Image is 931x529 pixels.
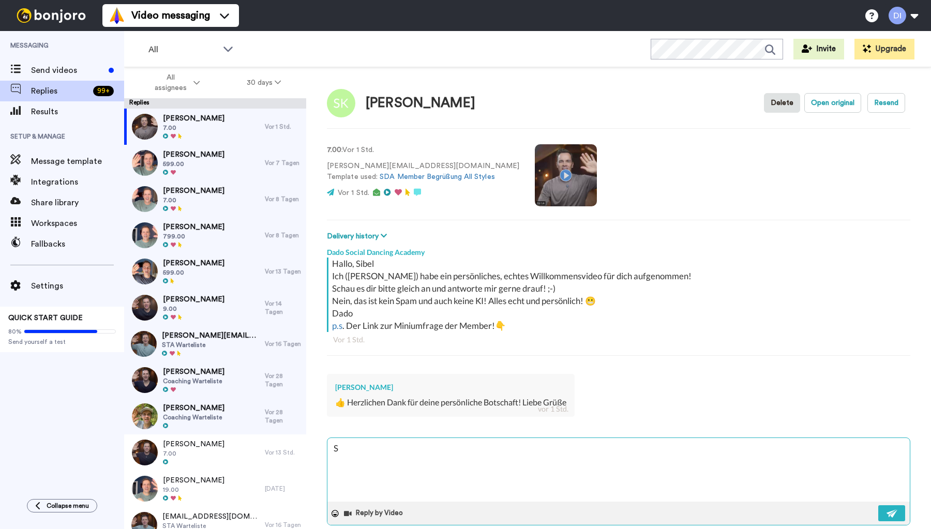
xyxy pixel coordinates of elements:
a: [PERSON_NAME]7.00Vor 1 Std. [124,109,306,145]
button: 30 days [223,73,305,92]
div: Hallo, Sibel Ich ([PERSON_NAME]) habe ein persönliches, echtes Willkommensvideo für dich aufgenom... [332,258,908,332]
span: Vor 1 Std. [338,189,369,197]
div: Vor 16 Tagen [265,340,301,348]
span: 599.00 [163,160,224,168]
div: Dado Social Dancing Academy [327,242,910,258]
a: [PERSON_NAME]9.00Vor 14 Tagen [124,290,306,326]
span: 19.00 [163,486,224,494]
span: Coaching Warteliste [163,413,224,421]
img: b4927d95-0ec0-406d-9fce-76c741461474-thumb.jpg [132,440,158,465]
button: Delete [764,93,800,113]
div: Vor 8 Tagen [265,195,301,203]
div: Vor 13 Std. [265,448,301,457]
img: 5975356e-ad93-4176-ae4e-20fe3da97637-thumb.jpg [132,367,158,393]
div: 👍 Herzlichen Dank für deine persönliche Botschaft! Liebe Grüße [335,397,566,409]
a: [PERSON_NAME]7.00Vor 13 Std. [124,434,306,471]
span: Settings [31,280,124,292]
button: Collapse menu [27,499,97,512]
a: [PERSON_NAME]Coaching WartelisteVor 28 Tagen [124,398,306,434]
a: [PERSON_NAME]799.00Vor 8 Tagen [124,217,306,253]
div: [PERSON_NAME] [335,382,566,392]
span: [PERSON_NAME] [163,475,224,486]
div: Vor 1 Std. [265,123,301,131]
div: Replies [124,98,306,109]
img: 0a5e0ed5-4776-469c-8ea4-968e8eb3817a-thumb.jpg [132,259,158,284]
img: bj-logo-header-white.svg [12,8,90,23]
span: [EMAIL_ADDRESS][DOMAIN_NAME] [162,511,260,522]
span: 7.00 [163,124,224,132]
p: : Vor 1 Std. [327,145,519,156]
button: All assignees [126,68,223,97]
div: Vor 16 Tagen [265,521,301,529]
p: [PERSON_NAME][EMAIL_ADDRESS][DOMAIN_NAME] Template used: [327,161,519,183]
span: Fallbacks [31,238,124,250]
span: Message template [31,155,124,168]
span: [PERSON_NAME][EMAIL_ADDRESS][DOMAIN_NAME] [162,330,260,341]
span: [PERSON_NAME] [163,439,224,449]
span: Coaching Warteliste [163,377,224,385]
button: Upgrade [854,39,914,59]
span: [PERSON_NAME] [163,113,224,124]
span: [PERSON_NAME] [163,149,224,160]
strong: 7.00 [327,146,341,154]
button: Resend [867,93,905,113]
img: 68d342a0-2cfb-471d-b5b0-5f61eb65d094-thumb.jpg [132,222,158,248]
div: Vor 8 Tagen [265,231,301,239]
button: Open original [804,93,861,113]
img: 2632ebcd-79e5-4346-b4fa-be28507fd535-thumb.jpg [132,186,158,212]
img: 45fe858f-5d18-4f6d-b6bf-f11ae9e880e8-thumb.jpg [131,331,157,357]
textarea: S [327,438,910,502]
span: [PERSON_NAME] [163,222,224,232]
span: Collapse menu [47,502,89,510]
span: [PERSON_NAME] [163,186,224,196]
span: Send videos [31,64,104,77]
span: [PERSON_NAME] [163,294,224,305]
img: Image of Sibel Klapschi [327,89,355,117]
a: [PERSON_NAME]599.00Vor 13 Tagen [124,253,306,290]
a: SDA Member Begrüßung All Styles [380,173,494,180]
img: vm-color.svg [109,7,125,24]
a: [PERSON_NAME]599.00Vor 7 Tagen [124,145,306,181]
button: Delivery history [327,231,390,242]
span: 599.00 [163,268,224,277]
a: [PERSON_NAME][EMAIL_ADDRESS][DOMAIN_NAME]STA WartelisteVor 16 Tagen [124,326,306,362]
div: Vor 14 Tagen [265,299,301,316]
span: Results [31,105,124,118]
button: Invite [793,39,844,59]
div: Vor 28 Tagen [265,372,301,388]
span: 80% [8,327,22,336]
span: [PERSON_NAME] [163,258,224,268]
a: [PERSON_NAME]Coaching WartelisteVor 28 Tagen [124,362,306,398]
div: Vor 1 Std. [333,335,904,345]
img: 6d7cb4de-495a-470d-a4ff-a05d34193018-thumb.jpg [132,403,158,429]
span: 7.00 [163,196,224,204]
span: STA Warteliste [162,341,260,349]
div: Vor 7 Tagen [265,159,301,167]
span: QUICK START GUIDE [8,314,83,322]
span: Integrations [31,176,124,188]
div: 99 + [93,86,114,96]
span: [PERSON_NAME] [163,367,224,377]
div: [PERSON_NAME] [366,96,475,111]
span: Video messaging [131,8,210,23]
div: Vor 13 Tagen [265,267,301,276]
a: p.s [332,320,342,331]
div: [DATE] [265,485,301,493]
div: Vor 28 Tagen [265,408,301,425]
span: 7.00 [163,449,224,458]
span: Replies [31,85,89,97]
img: 586380fa-fbde-4cf4-b596-f9c64f3fbadd-thumb.jpg [132,295,158,321]
span: Send yourself a test [8,338,116,346]
button: Reply by Video [343,506,406,521]
a: [PERSON_NAME]7.00Vor 8 Tagen [124,181,306,217]
div: vor 1 Std. [538,404,568,414]
img: 487fafec-d23a-4c5e-bf96-3fc1b20b1fe6-thumb.jpg [132,114,158,140]
span: 9.00 [163,305,224,313]
span: 799.00 [163,232,224,240]
span: All assignees [149,72,191,93]
span: [PERSON_NAME] [163,403,224,413]
img: send-white.svg [887,509,898,518]
a: [PERSON_NAME]19.00[DATE] [124,471,306,507]
span: Workspaces [31,217,124,230]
